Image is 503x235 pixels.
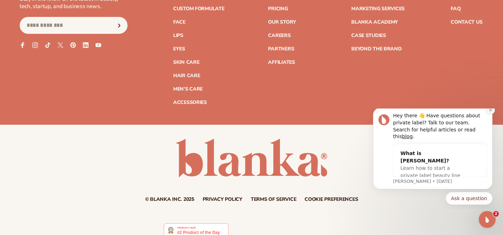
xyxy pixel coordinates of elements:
iframe: Intercom notifications message [362,109,503,209]
a: Affiliates [268,60,295,65]
a: Partners [268,47,294,51]
div: Hey there 👋 Have questions about private label? Talk to our team. Search for helpful articles or ... [31,4,125,31]
iframe: Intercom live chat [479,211,496,228]
a: Careers [268,33,290,38]
a: Pricing [268,6,288,11]
a: Face [173,20,185,25]
button: Subscribe [112,17,127,34]
span: Learn how to start a private label beauty line with [PERSON_NAME] [38,57,98,77]
a: Beyond the brand [351,47,402,51]
a: FAQ [451,6,460,11]
a: Our Story [268,20,296,25]
a: Marketing services [351,6,405,11]
div: Message content [31,4,125,68]
a: Accessories [173,100,207,105]
div: Quick reply options [11,84,130,96]
p: Message from Lee, sent 3w ago [31,70,125,76]
div: What is [PERSON_NAME]? [38,41,103,56]
small: © Blanka Inc. 2025 [145,196,194,203]
button: Quick reply: Ask a question [83,84,130,96]
a: Lips [173,33,183,38]
span: 2 [493,211,499,217]
a: Blanka Academy [351,20,398,25]
a: Case Studies [351,33,386,38]
a: Skin Care [173,60,199,65]
a: blog [40,25,50,31]
a: Terms of service [251,197,296,202]
a: Hair Care [173,73,200,78]
img: Profile image for Lee [16,6,27,17]
a: Cookie preferences [305,197,358,202]
a: Eyes [173,47,185,51]
div: What is [PERSON_NAME]?Learn how to start a private label beauty line with [PERSON_NAME] [31,36,110,84]
a: Men's Care [173,87,203,92]
a: Privacy policy [203,197,242,202]
a: Custom formulate [173,6,224,11]
a: Contact Us [451,20,482,25]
